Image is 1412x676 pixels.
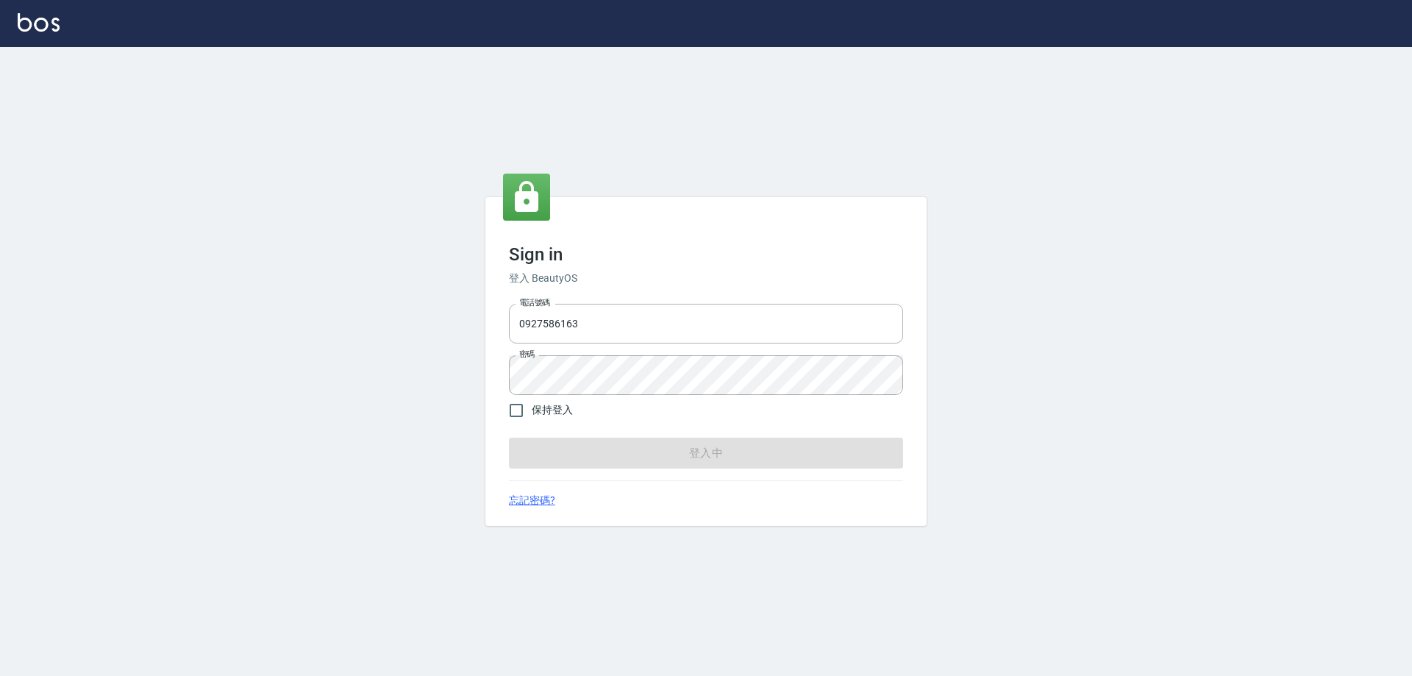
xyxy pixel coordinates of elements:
h6: 登入 BeautyOS [509,271,903,286]
label: 密碼 [519,349,535,360]
h3: Sign in [509,244,903,265]
span: 保持登入 [532,402,573,418]
img: Logo [18,13,60,32]
label: 電話號碼 [519,297,550,308]
a: 忘記密碼? [509,493,555,508]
